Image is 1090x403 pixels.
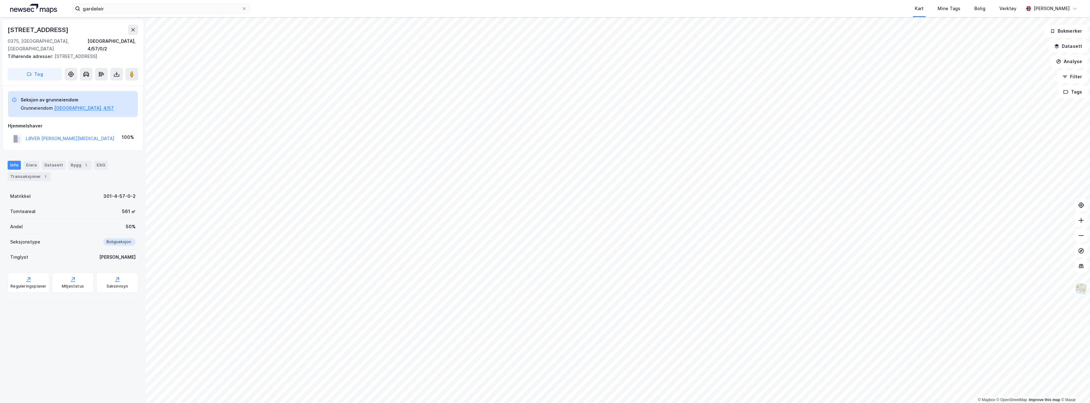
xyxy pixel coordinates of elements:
[1049,40,1087,53] button: Datasett
[99,253,136,261] div: [PERSON_NAME]
[68,161,92,170] div: Bygg
[42,161,66,170] div: Datasett
[126,223,136,231] div: 50%
[978,398,995,402] a: Mapbox
[10,284,46,289] div: Reguleringsplaner
[54,104,114,112] button: [GEOGRAPHIC_DATA], 4/57
[62,284,84,289] div: Miljøstatus
[8,53,133,60] div: [STREET_ADDRESS]
[10,223,23,231] div: Andel
[1057,70,1087,83] button: Filter
[8,25,70,35] div: [STREET_ADDRESS]
[122,133,134,141] div: 100%
[974,5,985,12] div: Bolig
[80,4,242,13] input: Søk på adresse, matrikkel, gårdeiere, leietakere eller personer
[21,96,114,104] div: Seksjon av grunneiendom
[94,161,108,170] div: ESG
[83,162,89,168] div: 1
[8,161,21,170] div: Info
[1029,398,1060,402] a: Improve this map
[8,122,138,130] div: Hjemmelshaver
[1058,86,1087,98] button: Tags
[10,238,40,246] div: Seksjonstype
[10,192,31,200] div: Matrikkel
[42,173,48,180] div: 1
[8,172,51,181] div: Transaksjoner
[8,68,62,81] button: Tag
[1075,283,1087,295] img: Z
[1034,5,1070,12] div: [PERSON_NAME]
[106,284,128,289] div: Saksinnsyn
[8,37,87,53] div: 0375, [GEOGRAPHIC_DATA], [GEOGRAPHIC_DATA]
[87,37,138,53] div: [GEOGRAPHIC_DATA], 4/57/0/2
[915,5,924,12] div: Kart
[999,5,1016,12] div: Verktøy
[122,208,136,215] div: 561 ㎡
[21,104,53,112] div: Grunneiendom
[938,5,960,12] div: Mine Tags
[23,161,39,170] div: Eiere
[997,398,1027,402] a: OpenStreetMap
[10,4,57,13] img: logo.a4113a55bc3d86da70a041830d287a7e.svg
[1051,55,1087,68] button: Analyse
[103,192,136,200] div: 301-4-57-0-2
[8,54,54,59] span: Tilhørende adresser:
[10,208,35,215] div: Tomteareal
[1058,373,1090,403] div: Kontrollprogram for chat
[1058,373,1090,403] iframe: Chat Widget
[1045,25,1087,37] button: Bokmerker
[10,253,28,261] div: Tinglyst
